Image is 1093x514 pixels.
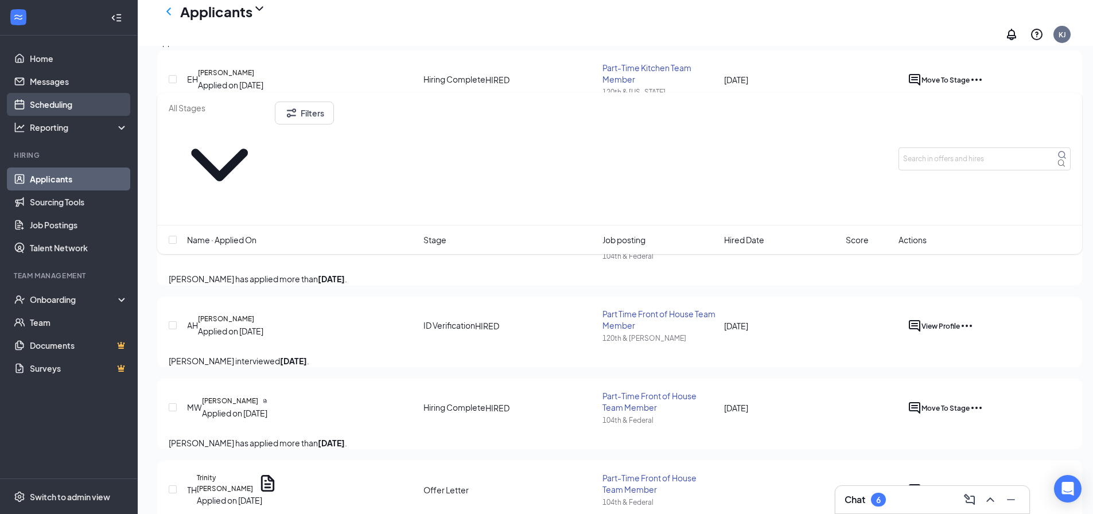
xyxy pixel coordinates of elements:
div: 120th & [PERSON_NAME] [602,333,717,343]
svg: QuestionInfo [1030,28,1044,41]
b: [DATE] [318,438,345,448]
svg: Document [263,399,267,403]
h5: Trinity [PERSON_NAME] [197,473,253,494]
div: Part-Time Front of House Team Member [602,472,717,495]
div: Applied on [DATE] [198,325,263,337]
svg: MagnifyingGlass [1057,150,1067,159]
svg: Collapse [111,12,122,24]
div: Hiring Complete [423,402,485,414]
svg: ActiveChat [908,401,921,415]
b: [DATE] [318,274,345,284]
svg: ChevronDown [252,2,266,15]
svg: Settings [14,491,25,503]
a: Applicants [30,168,128,190]
span: Stage [423,233,446,246]
div: Switch to admin view [30,491,110,503]
svg: Filter [285,106,298,120]
div: TH [187,484,197,496]
input: Search in offers and hires [898,147,1071,170]
span: Name · Applied On [187,233,256,246]
a: Talent Network [30,236,128,259]
a: Sourcing Tools [30,190,128,213]
svg: Analysis [14,122,25,133]
span: [DATE] [724,403,748,413]
a: Team [30,311,128,334]
div: Part-Time Front of House Team Member [602,390,717,413]
svg: ComposeMessage [963,493,977,507]
div: Team Management [14,271,126,281]
svg: ChevronUp [983,493,997,507]
button: Move To Stage [921,401,970,415]
p: [PERSON_NAME] interviewed . [169,355,1071,367]
button: Minimize [1002,490,1020,509]
div: Onboarding [30,294,118,305]
div: Offer Letter [423,484,469,496]
svg: Document [258,473,278,493]
p: [PERSON_NAME] has applied more than . [169,437,1071,449]
div: Reporting [30,122,129,133]
span: Job posting [602,233,645,246]
button: ChevronUp [981,490,999,509]
svg: WorkstreamLogo [13,11,24,23]
h5: [PERSON_NAME] [198,314,254,324]
a: Home [30,47,128,70]
span: View Profile [921,322,960,330]
div: Hiring [14,150,126,160]
div: Open Intercom Messenger [1054,475,1082,503]
div: HIRED [475,320,499,332]
span: Hired Date [724,233,764,246]
div: Applied on [DATE] [197,494,278,507]
a: Messages [30,70,128,93]
button: Filter Filters [275,102,334,124]
div: Applied on [DATE] [202,407,267,419]
svg: ActiveChat [908,319,921,333]
svg: ChevronDown [169,114,270,216]
svg: ActiveChat [908,483,921,497]
h3: Chat [845,493,865,506]
svg: Ellipses [990,483,1004,497]
input: All Stages [169,102,270,114]
button: View Profile [921,319,960,333]
button: Waiting on Applicant [921,483,990,497]
div: KJ [1059,30,1066,40]
svg: Minimize [1004,493,1018,507]
h5: [PERSON_NAME] [202,396,258,406]
button: ComposeMessage [960,490,979,509]
div: AH [187,319,198,332]
svg: ChevronLeft [162,5,176,18]
div: MW [187,401,202,414]
b: [DATE] [280,356,307,366]
a: DocumentsCrown [30,334,128,357]
div: 6 [876,495,881,505]
svg: UserCheck [14,294,25,305]
svg: Ellipses [970,401,983,415]
div: 104th & Federal [602,497,717,507]
span: Move To Stage [921,404,970,412]
div: Part Time Front of House Team Member [602,308,717,331]
div: ID Verification [423,320,475,332]
span: Score [846,233,869,246]
svg: Notifications [1005,28,1018,41]
a: Job Postings [30,213,128,236]
span: Actions [898,233,927,246]
a: Scheduling [30,93,128,116]
p: [PERSON_NAME] has applied more than . [169,272,1071,285]
a: SurveysCrown [30,357,128,380]
span: [DATE] [724,321,748,331]
div: 104th & Federal [602,415,717,425]
h1: Applicants [180,2,252,21]
div: HIRED [485,402,509,414]
svg: Ellipses [960,319,974,333]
